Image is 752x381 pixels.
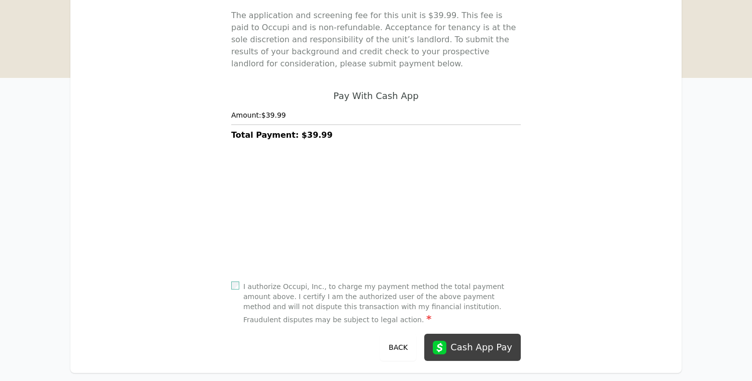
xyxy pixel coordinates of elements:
h2: Pay With Cash App [333,90,418,102]
iframe: Secure payment input frame [229,155,523,271]
p: The application and screening fee for this unit is $ 39.99 . This fee is paid to Occupi and is no... [231,10,521,70]
button: Cash App Pay [424,334,521,361]
label: I authorize Occupi, Inc., to charge my payment method the total payment amount above. I certify I... [243,281,521,326]
h4: Amount: $39.99 [231,110,521,120]
button: Back [380,334,416,361]
h3: Total Payment: $39.99 [231,129,521,141]
div: Cash App Pay [450,340,512,354]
